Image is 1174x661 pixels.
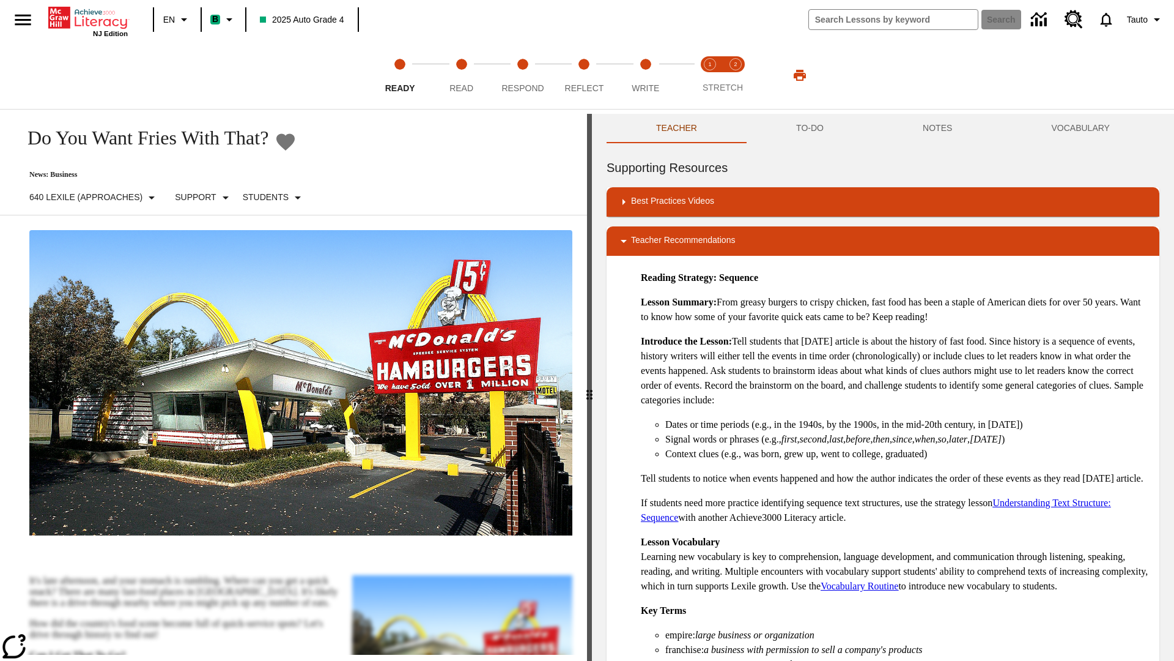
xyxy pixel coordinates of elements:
[29,230,572,536] img: One of the first McDonald's stores, with the iconic red sign and golden arches.
[632,83,659,93] span: Write
[212,12,218,27] span: B
[205,9,242,31] button: Boost Class color is mint green. Change class color
[719,272,758,283] strong: Sequence
[821,581,898,591] a: Vocabulary Routine
[175,191,216,204] p: Support
[487,42,558,109] button: Respond step 3 of 5
[93,30,128,37] span: NJ Edition
[15,127,268,149] h1: Do You Want Fries With That?
[641,496,1150,525] p: If students need more practice identifying sequence text structures, use the strategy lesson with...
[170,187,237,209] button: Scaffolds, Support
[829,434,843,444] em: last
[665,447,1150,461] li: Context clues (e.g., was born, grew up, went to college, graduated)
[275,131,297,152] button: Add to Favorites - Do You Want Fries With That?
[449,83,473,93] span: Read
[607,114,747,143] button: Teacher
[565,83,604,93] span: Reflect
[24,187,164,209] button: Select Lexile, 640 Lexile (Approaches)
[587,114,592,661] div: Press Enter or Spacebar and then press right and left arrow keys to move the slider
[970,434,1002,444] em: [DATE]
[915,434,936,444] em: when
[800,434,827,444] em: second
[1122,9,1169,31] button: Profile/Settings
[607,226,1159,256] div: Teacher Recommendations
[641,295,1150,324] p: From greasy burgers to crispy chicken, fast food has been a staple of American diets for over 50 ...
[665,432,1150,447] li: Signal words or phrases (e.g., , , , , , , , , , )
[631,195,714,209] p: Best Practices Videos
[846,434,870,444] em: before
[938,434,947,444] em: so
[163,13,175,26] span: EN
[29,191,142,204] p: 640 Lexile (Approaches)
[501,83,544,93] span: Respond
[48,4,128,37] div: Home
[718,42,753,109] button: Stretch Respond step 2 of 2
[15,170,310,179] p: News: Business
[703,83,743,92] span: STRETCH
[243,191,289,204] p: Students
[747,114,873,143] button: TO-DO
[1024,3,1057,37] a: Data Center
[641,336,732,346] strong: Introduce the Lesson:
[665,643,1150,657] li: franchise:
[1127,13,1148,26] span: Tauto
[665,628,1150,643] li: empire:
[641,471,1150,486] p: Tell students to notice when events happened and how the author indicates the order of these even...
[708,61,711,67] text: 1
[610,42,681,109] button: Write step 5 of 5
[641,498,1111,523] a: Understanding Text Structure: Sequence
[385,83,415,93] span: Ready
[781,434,797,444] em: first
[364,42,435,109] button: Ready step 1 of 5
[949,434,967,444] em: later
[607,187,1159,217] div: Best Practices Videos
[704,644,923,655] em: a business with permission to sell a company's products
[607,114,1159,143] div: Instructional Panel Tabs
[158,9,197,31] button: Language: EN, Select a language
[665,417,1150,432] li: Dates or time periods (e.g., in the 1940s, by the 1900s, in the mid-20th century, in [DATE])
[641,297,717,307] strong: Lesson Summary:
[695,630,814,640] em: large business or organization
[426,42,497,109] button: Read step 2 of 5
[631,234,735,248] p: Teacher Recommendations
[5,2,41,38] button: Open side menu
[641,537,720,547] strong: Lesson Vocabulary
[548,42,619,109] button: Reflect step 4 of 5
[260,13,344,26] span: 2025 Auto Grade 4
[873,434,890,444] em: then
[809,10,978,29] input: search field
[892,434,912,444] em: since
[238,187,310,209] button: Select Student
[873,114,1002,143] button: NOTES
[641,605,686,616] strong: Key Terms
[1090,4,1122,35] a: Notifications
[592,114,1174,661] div: activity
[780,64,819,86] button: Print
[692,42,728,109] button: Stretch Read step 1 of 2
[641,535,1150,594] p: Learning new vocabulary is key to comprehension, language development, and communication through ...
[1057,3,1090,36] a: Resource Center, Will open in new tab
[641,272,717,283] strong: Reading Strategy:
[641,334,1150,408] p: Tell students that [DATE] article is about the history of fast food. Since history is a sequence ...
[734,61,737,67] text: 2
[1002,114,1159,143] button: VOCABULARY
[607,158,1159,177] h6: Supporting Resources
